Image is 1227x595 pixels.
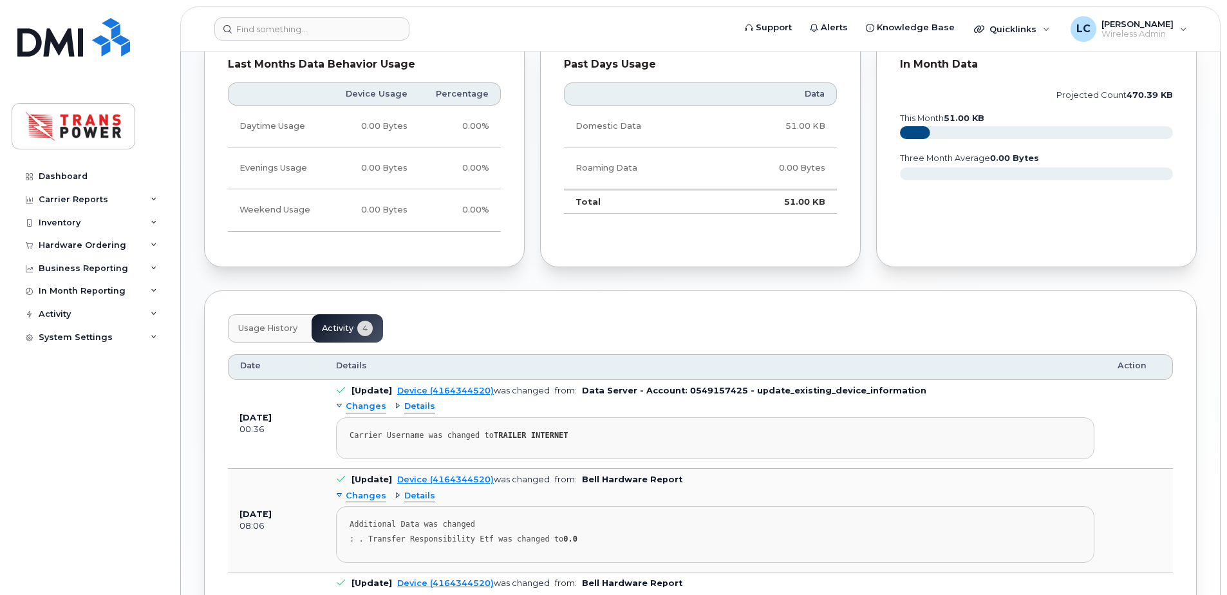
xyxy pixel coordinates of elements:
b: [DATE] [239,509,272,519]
a: Device (4164344520) [397,386,494,395]
span: Changes [346,401,386,413]
div: Last Months Data Behavior Usage [228,58,501,71]
th: Device Usage [328,82,419,106]
a: Device (4164344520) [397,578,494,588]
span: from: [555,386,577,395]
td: 0.00% [419,147,501,189]
span: from: [555,475,577,484]
input: Find something... [214,17,409,41]
a: Alerts [801,15,857,41]
td: 51.00 KB [717,106,837,147]
span: LC [1076,21,1091,37]
td: 0.00 Bytes [328,147,419,189]
div: was changed [397,578,550,588]
span: Changes [346,490,386,502]
div: Past Days Usage [564,58,837,71]
th: Data [717,82,837,106]
a: Support [736,15,801,41]
tspan: 470.39 KB [1127,90,1173,100]
span: Knowledge Base [877,21,955,34]
td: Roaming Data [564,147,717,189]
span: Usage History [238,323,297,334]
span: Support [756,21,792,34]
b: [Update] [351,386,392,395]
text: projected count [1056,90,1173,100]
div: was changed [397,386,550,395]
span: from: [555,578,577,588]
span: Quicklinks [989,24,1036,34]
span: Details [404,401,435,413]
b: Data Server - Account: 0549157425 - update_existing_device_information [582,386,926,395]
tspan: 0.00 Bytes [990,153,1039,163]
td: Evenings Usage [228,147,328,189]
span: Alerts [821,21,848,34]
td: Daytime Usage [228,106,328,147]
span: Date [240,360,261,372]
a: Device (4164344520) [397,475,494,484]
th: Percentage [419,82,501,106]
div: Liam Crichton [1062,16,1196,42]
td: 0.00 Bytes [328,106,419,147]
tr: Friday from 6:00pm to Monday 8:00am [228,189,501,231]
td: 0.00% [419,189,501,231]
td: Domestic Data [564,106,717,147]
span: Details [336,360,367,372]
span: [PERSON_NAME] [1101,19,1174,29]
text: this month [899,113,984,123]
strong: 0.0 [563,534,577,543]
div: Carrier Username was changed to [350,431,1081,440]
b: Bell Hardware Report [582,475,682,484]
td: Total [564,189,717,214]
td: Weekend Usage [228,189,328,231]
tspan: 51.00 KB [944,113,984,123]
span: Wireless Admin [1101,29,1174,39]
div: was changed [397,475,550,484]
div: Additional Data was changed [350,520,1081,529]
div: Quicklinks [965,16,1059,42]
text: three month average [899,153,1039,163]
b: Bell Hardware Report [582,578,682,588]
b: [DATE] [239,413,272,422]
td: 0.00 Bytes [328,189,419,231]
div: 00:36 [239,424,313,435]
tr: Weekdays from 6:00pm to 8:00am [228,147,501,189]
div: : . Transfer Responsibility Etf was changed to [350,534,1081,544]
strong: TRAILER INTERNET [494,431,568,440]
b: [Update] [351,475,392,484]
b: [Update] [351,578,392,588]
td: 0.00% [419,106,501,147]
span: Details [404,490,435,502]
a: Knowledge Base [857,15,964,41]
th: Action [1106,354,1173,380]
div: 08:06 [239,520,313,532]
td: 51.00 KB [717,189,837,214]
div: In Month Data [900,58,1173,71]
td: 0.00 Bytes [717,147,837,189]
